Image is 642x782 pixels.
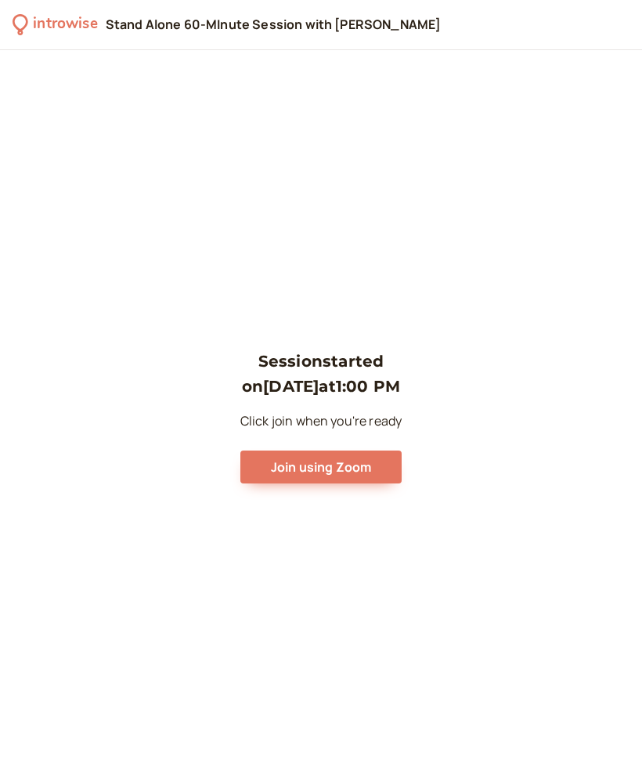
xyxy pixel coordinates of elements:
[271,458,371,476] span: Join using Zoom
[240,451,402,483] button: Join using Zoom
[240,411,402,432] p: Click join when you're ready
[240,349,402,400] h3: Session started on [DATE] at 1:00 PM
[106,16,442,34] div: Stand Alone 60-MInute Session with [PERSON_NAME]
[33,13,97,37] div: introwise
